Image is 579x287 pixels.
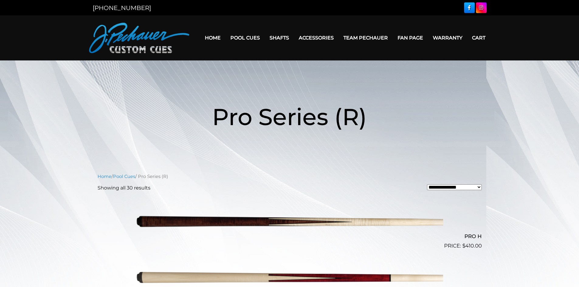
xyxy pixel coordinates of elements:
[98,184,150,192] p: Showing all 30 results
[467,30,490,46] a: Cart
[93,4,151,12] a: [PHONE_NUMBER]
[462,243,482,249] bdi: 410.00
[98,173,482,180] nav: Breadcrumb
[212,103,367,131] span: Pro Series (R)
[98,231,482,242] h2: PRO H
[98,174,112,179] a: Home
[89,23,189,53] img: Pechauer Custom Cues
[428,30,467,46] a: Warranty
[98,196,482,250] a: PRO H $410.00
[339,30,393,46] a: Team Pechauer
[200,30,226,46] a: Home
[113,174,135,179] a: Pool Cues
[462,243,465,249] span: $
[226,30,265,46] a: Pool Cues
[294,30,339,46] a: Accessories
[136,196,443,248] img: PRO H
[265,30,294,46] a: Shafts
[427,184,482,190] select: Shop order
[393,30,428,46] a: Fan Page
